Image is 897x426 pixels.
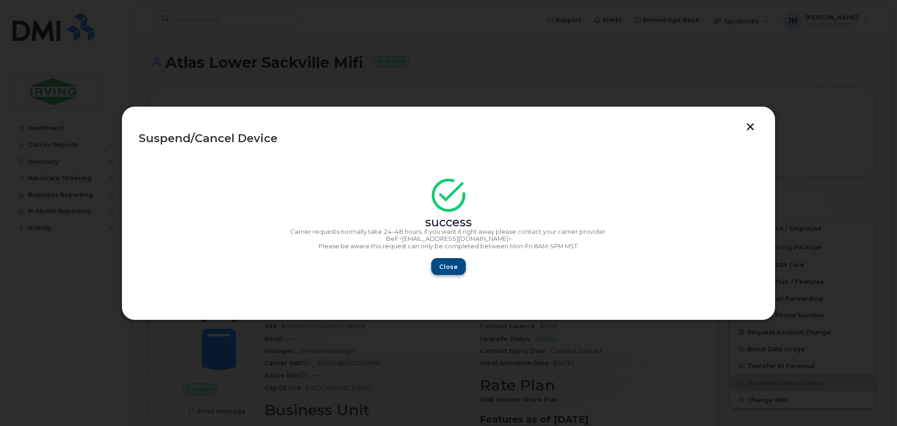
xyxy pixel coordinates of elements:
div: Suspend/Cancel Device [139,133,758,144]
div: success [139,219,758,226]
p: Bell <[EMAIL_ADDRESS][DOMAIN_NAME]> [139,235,758,243]
p: Carrier requests normally take 24–48 hours, if you want it right away please contact your carrier... [139,228,758,236]
p: Please be aware this request can only be completed between Mon-Fri 8AM-5PM MST. [139,243,758,250]
span: Close [439,262,458,271]
button: Close [431,258,466,275]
